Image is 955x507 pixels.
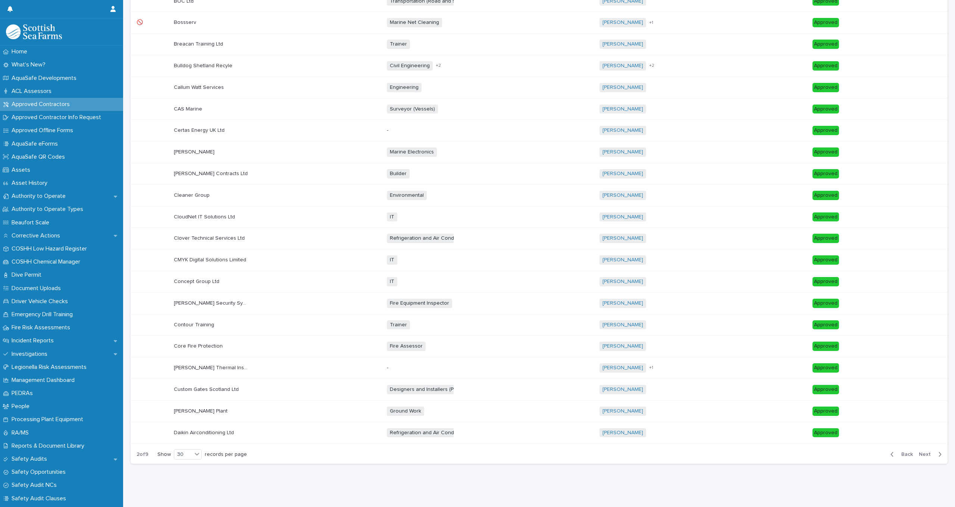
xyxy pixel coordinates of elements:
[9,101,76,108] p: Approved Contractors
[812,277,839,286] div: Approved
[387,342,426,351] span: Fire Assessor
[137,18,144,26] p: 🚫
[131,314,948,336] tr: Contour TrainingContour Training Trainer[PERSON_NAME] Approved
[131,357,948,379] tr: [PERSON_NAME] Thermal Insulation Services Ltd[PERSON_NAME] Thermal Insulation Services Ltd -[PERS...
[9,495,72,502] p: Safety Audit Clauses
[9,206,89,213] p: Authority to Operate Types
[9,298,74,305] p: Driver Vehicle Checks
[131,98,948,120] tr: CAS MarineCAS Marine Surveyor (Vessels)[PERSON_NAME] Approved
[174,191,211,199] p: Cleaner Group
[9,337,60,344] p: Incident Reports
[387,255,397,265] span: IT
[9,127,79,134] p: Approved Offline Forms
[174,407,229,414] p: [PERSON_NAME] Plant
[131,249,948,271] tr: CMYK Digital Solutions LimitedCMYK Digital Solutions Limited IT[PERSON_NAME] Approved
[9,167,36,174] p: Assets
[131,422,948,444] tr: Daikin Airconditioning LtdDaikin Airconditioning Ltd Refrigeration and Air Conditioning Services[...
[916,451,948,458] button: Next
[174,428,235,436] p: Daikin Airconditioning Ltd
[649,366,653,370] span: + 1
[9,153,71,161] p: AquaSafe QR Codes
[131,34,948,55] tr: Breacan Training LtdBreacan Training Ltd Trainer[PERSON_NAME] Approved
[602,63,643,69] a: [PERSON_NAME]
[131,55,948,77] tr: Bulldog Shetland RecyleBulldog Shetland Recyle Civil Engineering+2[PERSON_NAME] +2Approved
[602,365,643,371] a: [PERSON_NAME]
[174,61,234,69] p: Bulldog Shetland Recyle
[131,379,948,400] tr: Custom Gates Scotland LtdCustom Gates Scotland Ltd Designers and Installers (Processing[PERSON_NA...
[919,452,935,457] span: Next
[812,385,839,394] div: Approved
[602,257,643,263] a: [PERSON_NAME]
[387,61,433,71] span: Civil Engineering
[131,228,948,249] tr: Clover Technical Services LtdClover Technical Services Ltd Refrigeration and Air Conditioning Ser...
[602,171,643,177] a: [PERSON_NAME]
[9,258,86,265] p: COSHH Chemical Manager
[9,324,76,331] p: Fire Risk Assessments
[602,127,643,134] a: [PERSON_NAME]
[9,377,81,384] p: Management Dashboard
[174,234,246,242] p: Clover Technical Services Ltd
[174,212,237,220] p: CloudNet IT Solutions Ltd
[387,320,410,330] span: Trainer
[174,342,224,349] p: Core Fire Protection
[9,245,93,252] p: COSHH Low Hazard Register
[436,63,441,68] span: + 2
[9,442,90,450] p: Reports & Document Library
[812,18,839,27] div: Approved
[131,206,948,228] tr: CloudNet IT Solutions LtdCloudNet IT Solutions Ltd IT[PERSON_NAME] Approved
[812,342,839,351] div: Approved
[884,451,916,458] button: Back
[649,63,654,68] span: + 2
[602,408,643,414] a: [PERSON_NAME]
[812,320,839,330] div: Approved
[812,83,839,92] div: Approved
[131,120,948,141] tr: Certas Energy UK LtdCertas Energy UK Ltd -[PERSON_NAME] Approved
[387,18,442,27] span: Marine Net Cleaning
[812,61,839,71] div: Approved
[602,106,643,112] a: [PERSON_NAME]
[174,363,250,371] p: Cress Thermal Insulation Services Ltd
[131,163,948,184] tr: [PERSON_NAME] Contracts Ltd[PERSON_NAME] Contracts Ltd Builder[PERSON_NAME] Approved
[602,214,643,220] a: [PERSON_NAME]
[812,428,839,438] div: Approved
[9,482,63,489] p: Safety Audit NCs
[387,191,427,200] span: Environmental
[131,445,154,464] p: 2 of 9
[812,255,839,265] div: Approved
[9,114,107,121] p: Approved Contractor Info Request
[649,21,653,25] span: + 1
[9,390,39,397] p: PEDRAs
[602,322,643,328] a: [PERSON_NAME]
[812,212,839,222] div: Approved
[157,451,171,458] p: Show
[812,191,839,200] div: Approved
[9,285,67,292] p: Document Uploads
[131,77,948,98] tr: Callum Watt ServicesCallum Watt Services Engineering[PERSON_NAME] Approved
[602,41,643,47] a: [PERSON_NAME]
[897,452,913,457] span: Back
[174,83,225,91] p: Callum Watt Services
[602,279,643,285] a: [PERSON_NAME]
[174,147,216,155] p: [PERSON_NAME]
[131,184,948,206] tr: Cleaner GroupCleaner Group Environmental[PERSON_NAME] Approved
[387,169,410,178] span: Builder
[9,351,53,358] p: Investigations
[602,300,643,307] a: [PERSON_NAME]
[812,299,839,308] div: Approved
[387,277,397,286] span: IT
[174,169,249,177] p: [PERSON_NAME] Contracts Ltd
[131,271,948,292] tr: Concept Group LtdConcept Group Ltd IT[PERSON_NAME] Approved
[174,385,240,393] p: Custom Gates Scotland Ltd
[9,271,47,279] p: Dive Permit
[387,212,397,222] span: IT
[9,48,33,55] p: Home
[9,75,82,82] p: AquaSafe Developments
[9,232,66,239] p: Corrective Actions
[812,363,839,373] div: Approved
[9,140,64,147] p: AquaSafe eForms
[6,24,62,39] img: bPIBxiqnSb2ggTQWdOVV
[387,407,424,416] span: Ground Work
[602,430,643,436] a: [PERSON_NAME]
[9,219,55,226] p: Beaufort Scale
[9,429,35,436] p: RA/MS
